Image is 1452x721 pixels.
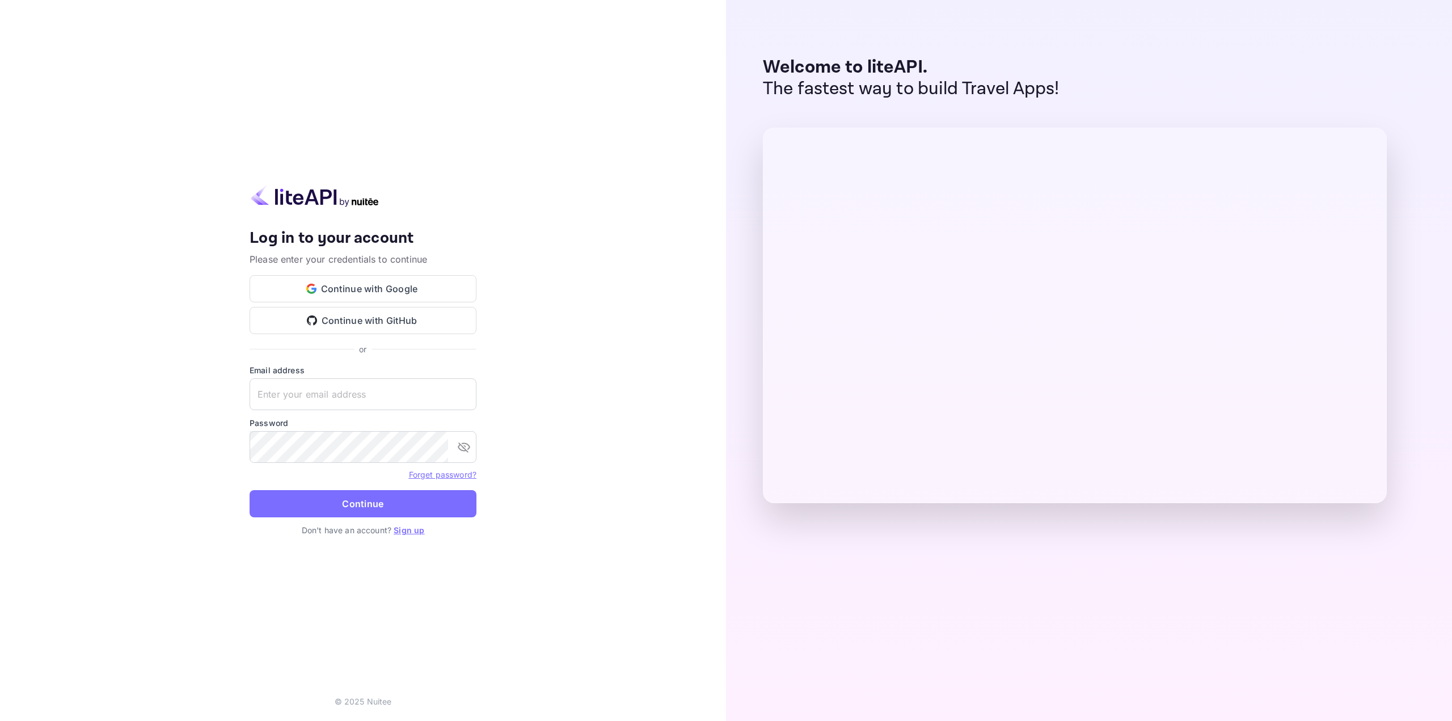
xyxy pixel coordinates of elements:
[394,525,424,535] a: Sign up
[250,490,476,517] button: Continue
[250,417,476,429] label: Password
[250,185,380,207] img: liteapi
[250,378,476,410] input: Enter your email address
[409,470,476,479] a: Forget password?
[250,252,476,266] p: Please enter your credentials to continue
[763,57,1060,78] p: Welcome to liteAPI.
[453,436,475,458] button: toggle password visibility
[335,695,392,707] p: © 2025 Nuitee
[409,469,476,480] a: Forget password?
[250,524,476,536] p: Don't have an account?
[250,275,476,302] button: Continue with Google
[763,128,1387,503] img: liteAPI Dashboard Preview
[250,364,476,376] label: Email address
[763,78,1060,100] p: The fastest way to build Travel Apps!
[359,343,366,355] p: or
[250,307,476,334] button: Continue with GitHub
[250,229,476,248] h4: Log in to your account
